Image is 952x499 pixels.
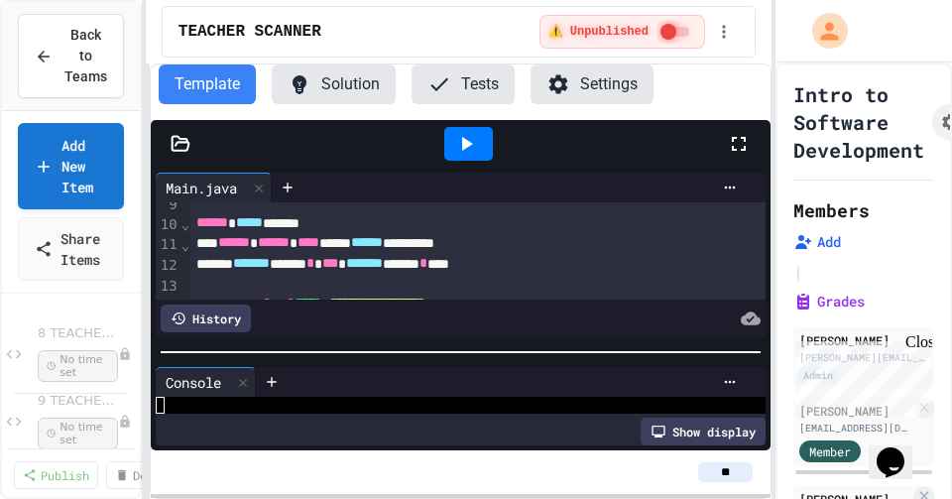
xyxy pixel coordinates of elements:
[180,216,190,232] span: Fold line
[787,333,932,418] iframe: chat widget
[793,260,803,284] span: |
[156,296,180,316] div: 14
[8,8,137,126] div: Chat with us now!Close
[156,215,180,236] div: 10
[793,196,870,224] h2: Members
[14,461,98,489] a: Publish
[156,173,272,202] div: Main.java
[118,415,132,429] div: Unpublished
[38,418,118,449] span: No time set
[272,64,396,104] button: Solution
[793,292,865,312] button: Grades
[156,277,180,297] div: 13
[156,195,180,215] div: 9
[161,305,251,332] div: History
[548,24,649,40] span: ⚠️ Unpublished
[64,25,107,87] span: Back to Teams
[412,64,515,104] button: Tests
[118,347,132,361] div: Unpublished
[641,418,766,445] div: Show display
[531,64,654,104] button: Settings
[156,372,231,393] div: Console
[18,14,124,98] button: Back to Teams
[809,442,851,460] span: Member
[869,420,932,479] iframe: chat widget
[38,393,118,410] span: 9 TEACHER NOTES
[178,20,321,44] span: TEACHER SCANNER
[793,80,924,164] h1: Intro to Software Development
[539,15,705,49] div: ⚠️ Students cannot see this content! Click the toggle to publish it and make it visible to your c...
[38,325,118,342] span: 8 TEACHER NOTES
[156,178,247,198] div: Main.java
[799,421,910,436] div: [EMAIL_ADDRESS][DOMAIN_NAME]
[156,367,256,397] div: Console
[156,256,180,277] div: 12
[18,123,124,209] a: Add New Item
[156,235,180,256] div: 11
[180,237,190,253] span: Fold line
[18,217,124,281] a: Share Items
[799,331,928,349] div: [PERSON_NAME]
[106,461,183,489] a: Delete
[159,64,256,104] button: Template
[791,8,853,54] div: My Account
[38,350,118,382] span: No time set
[793,232,841,252] button: Add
